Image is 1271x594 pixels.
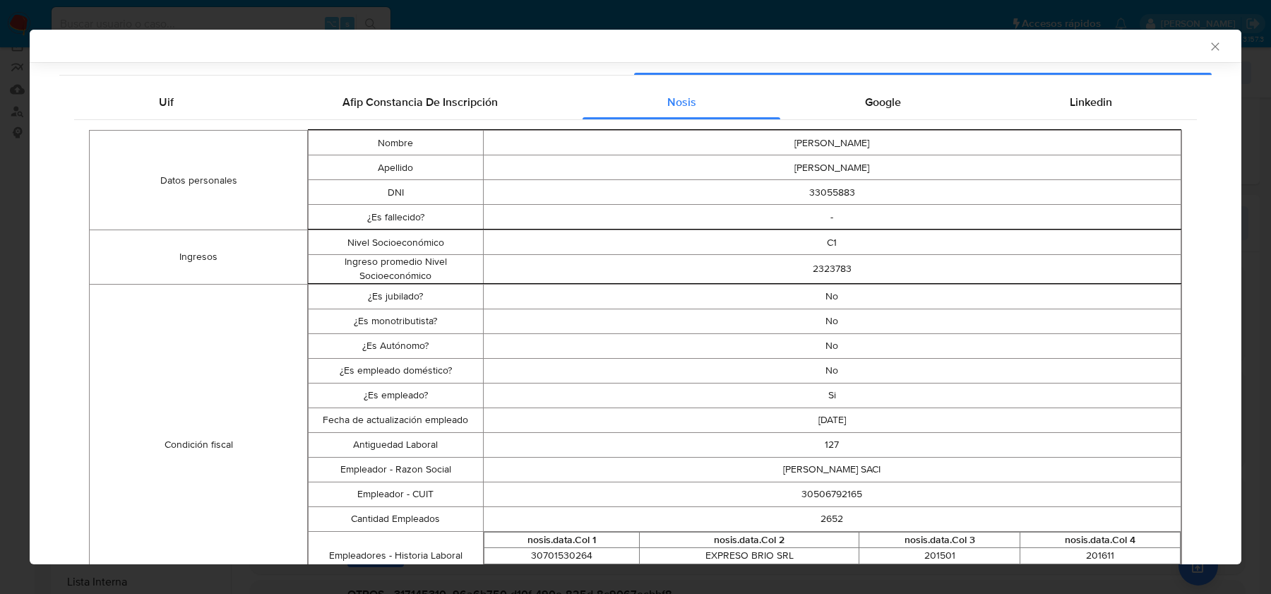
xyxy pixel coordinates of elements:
td: Fecha de actualización empleado [309,408,483,432]
td: Empleadores - Historia Laboral [309,531,483,581]
td: ¿Es empleado? [309,383,483,408]
td: Empleador - CUIT [309,482,483,506]
div: Detailed external info [74,85,1197,119]
th: nosis.data.Col 2 [640,532,859,548]
td: Datos personales [90,131,308,230]
td: DNI [309,180,483,205]
button: Cerrar ventana [1208,40,1221,52]
td: [PERSON_NAME] [483,155,1181,180]
td: 30506792165 [484,564,640,580]
td: Apellido [309,155,483,180]
td: Nombre [309,131,483,155]
td: Si [483,383,1181,408]
td: - [483,205,1181,230]
td: 33055883 [483,180,1181,205]
td: EXPRESO BRIO SRL [640,548,859,564]
td: [PERSON_NAME] [483,131,1181,155]
th: nosis.data.Col 1 [484,532,640,548]
td: Nivel Socioeconómico [309,230,483,255]
td: 127 [483,432,1181,457]
td: Empleador - Razon Social [309,457,483,482]
th: nosis.data.Col 4 [1020,532,1180,548]
td: [PERSON_NAME] SACI [483,457,1181,482]
td: Ingresos [90,230,308,284]
td: 201501 [859,548,1020,564]
td: 201902 [859,564,1020,580]
td: 202506 [1020,564,1180,580]
td: 2323783 [483,255,1181,283]
td: [PERSON_NAME] SACI [640,564,859,580]
td: ¿Es Autónomo? [309,333,483,358]
span: Uif [159,94,174,110]
td: No [483,284,1181,309]
span: Google [865,94,901,110]
th: nosis.data.Col 3 [859,532,1020,548]
td: [DATE] [483,408,1181,432]
td: Cantidad Empleados [309,506,483,531]
td: Antiguedad Laboral [309,432,483,457]
td: ¿Es empleado doméstico? [309,358,483,383]
td: Ingreso promedio Nivel Socioeconómico [309,255,483,283]
td: 30506792165 [483,482,1181,506]
td: ¿Es monotributista? [309,309,483,333]
td: No [483,333,1181,358]
td: No [483,358,1181,383]
td: C1 [483,230,1181,255]
td: ¿Es jubilado? [309,284,483,309]
span: Nosis [667,94,696,110]
td: No [483,309,1181,333]
span: Linkedin [1070,94,1112,110]
td: 30701530264 [484,548,640,564]
span: Afip Constancia De Inscripción [342,94,498,110]
div: closure-recommendation-modal [30,30,1241,564]
td: 2652 [483,506,1181,531]
td: ¿Es fallecido? [309,205,483,230]
td: 201611 [1020,548,1180,564]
